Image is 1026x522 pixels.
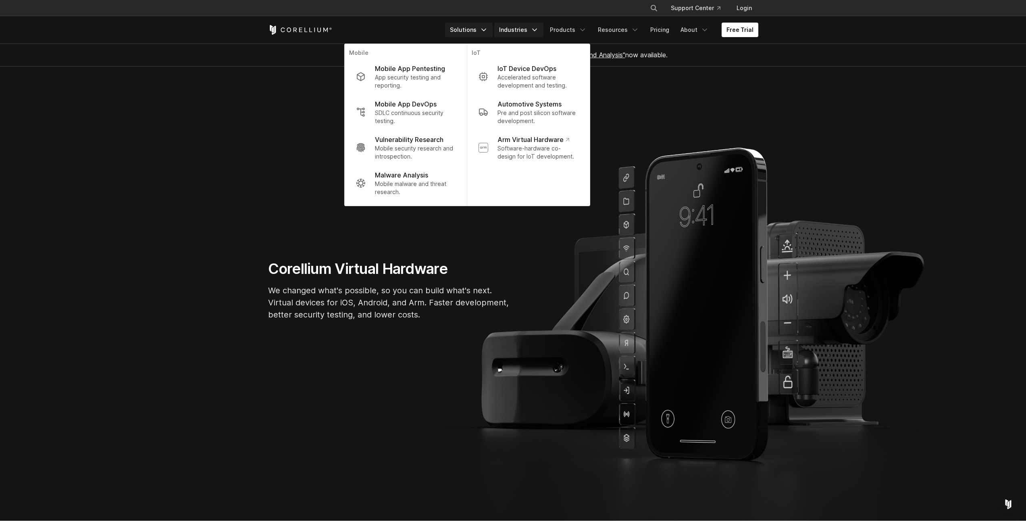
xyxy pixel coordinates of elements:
[497,109,578,125] p: Pre and post silicon software development.
[349,165,462,201] a: Malware Analysis Mobile malware and threat research.
[375,64,445,73] p: Mobile App Pentesting
[472,59,585,94] a: IoT Device DevOps Accelerated software development and testing.
[494,23,543,37] a: Industries
[349,59,462,94] a: Mobile App Pentesting App security testing and reporting.
[647,1,661,15] button: Search
[497,99,562,109] p: Automotive Systems
[349,94,462,130] a: Mobile App DevOps SDLC continuous security testing.
[268,260,510,278] h1: Corellium Virtual Hardware
[640,1,758,15] div: Navigation Menu
[375,180,455,196] p: Mobile malware and threat research.
[497,135,569,144] p: Arm Virtual Hardware
[497,64,556,73] p: IoT Device DevOps
[472,94,585,130] a: Automotive Systems Pre and post silicon software development.
[375,99,437,109] p: Mobile App DevOps
[730,1,758,15] a: Login
[664,1,727,15] a: Support Center
[375,109,455,125] p: SDLC continuous security testing.
[472,130,585,165] a: Arm Virtual Hardware Software-hardware co-design for IoT development.
[497,144,578,161] p: Software-hardware co-design for IoT development.
[349,49,462,59] p: Mobile
[497,73,578,90] p: Accelerated software development and testing.
[375,144,455,161] p: Mobile security research and introspection.
[445,23,493,37] a: Solutions
[593,23,644,37] a: Resources
[349,130,462,165] a: Vulnerability Research Mobile security research and introspection.
[722,23,758,37] a: Free Trial
[999,495,1018,514] div: Open Intercom Messenger
[676,23,714,37] a: About
[445,23,758,37] div: Navigation Menu
[645,23,674,37] a: Pricing
[268,25,332,35] a: Corellium Home
[545,23,591,37] a: Products
[268,284,510,321] p: We changed what's possible, so you can build what's next. Virtual devices for iOS, Android, and A...
[375,73,455,90] p: App security testing and reporting.
[472,49,585,59] p: IoT
[375,170,428,180] p: Malware Analysis
[375,135,443,144] p: Vulnerability Research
